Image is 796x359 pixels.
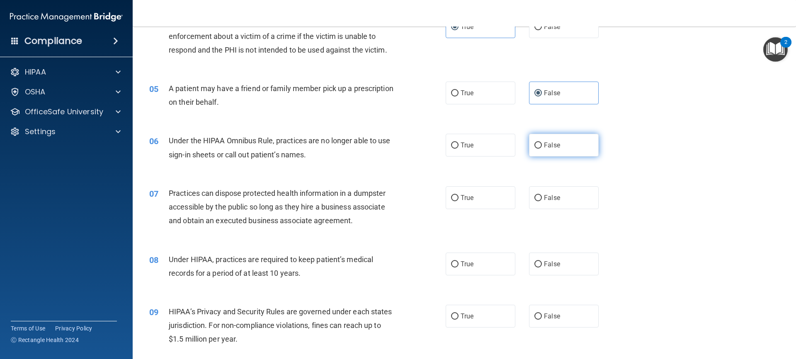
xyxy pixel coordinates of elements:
[451,90,459,96] input: True
[763,37,788,62] button: Open Resource Center, 2 new notifications
[149,136,158,146] span: 06
[25,67,46,77] p: HIPAA
[544,194,560,202] span: False
[149,189,158,199] span: 07
[10,9,123,25] img: PMB logo
[10,107,121,117] a: OfficeSafe University
[169,84,393,106] span: A patient may have a friend or family member pick up a prescription on their behalf.
[451,24,459,30] input: True
[534,142,542,149] input: False
[149,255,158,265] span: 08
[534,90,542,96] input: False
[169,136,391,159] span: Under the HIPAA Omnibus Rule, practices are no longer able to use sign-in sheets or call out pati...
[11,336,79,344] span: Ⓒ Rectangle Health 2024
[534,313,542,320] input: False
[461,89,473,97] span: True
[25,107,103,117] p: OfficeSafe University
[169,255,373,277] span: Under HIPAA, practices are required to keep patient’s medical records for a period of at least 10...
[451,261,459,267] input: True
[451,313,459,320] input: True
[451,195,459,201] input: True
[784,42,787,53] div: 2
[10,127,121,137] a: Settings
[544,260,560,268] span: False
[544,141,560,149] span: False
[11,324,45,332] a: Terms of Use
[544,312,560,320] span: False
[10,67,121,77] a: HIPAA
[25,127,56,137] p: Settings
[451,142,459,149] input: True
[169,18,387,54] span: A practice is required to respond to a request for PHI to law enforcement about a victim of a cri...
[534,24,542,30] input: False
[149,307,158,317] span: 09
[461,23,473,31] span: True
[534,195,542,201] input: False
[461,312,473,320] span: True
[55,324,92,332] a: Privacy Policy
[10,87,121,97] a: OSHA
[169,307,392,343] span: HIPAA’s Privacy and Security Rules are governed under each states jurisdiction. For non-complianc...
[544,89,560,97] span: False
[169,189,386,225] span: Practices can dispose protected health information in a dumpster accessible by the public so long...
[24,35,82,47] h4: Compliance
[461,141,473,149] span: True
[461,260,473,268] span: True
[149,84,158,94] span: 05
[534,261,542,267] input: False
[461,194,473,202] span: True
[544,23,560,31] span: False
[755,302,786,333] iframe: Drift Widget Chat Controller
[25,87,46,97] p: OSHA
